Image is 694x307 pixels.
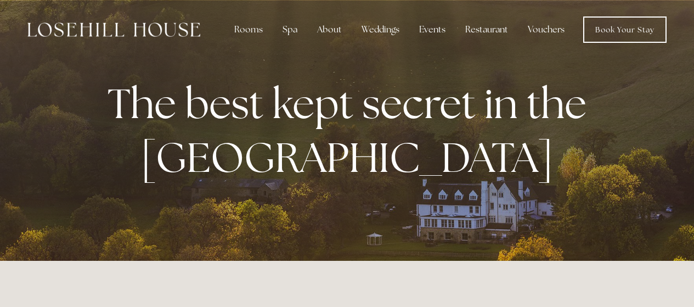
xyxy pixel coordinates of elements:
[308,19,351,41] div: About
[456,19,517,41] div: Restaurant
[225,19,272,41] div: Rooms
[519,19,573,41] a: Vouchers
[583,16,667,43] a: Book Your Stay
[410,19,454,41] div: Events
[274,19,306,41] div: Spa
[353,19,408,41] div: Weddings
[27,23,200,37] img: Losehill House
[108,76,595,184] strong: The best kept secret in the [GEOGRAPHIC_DATA]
